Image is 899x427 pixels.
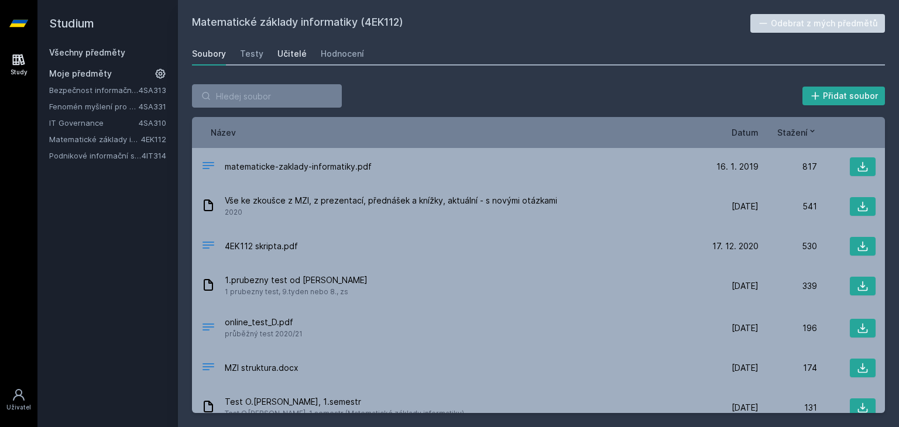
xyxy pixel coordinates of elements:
[240,48,263,60] div: Testy
[225,362,298,374] span: MZI struktura.docx
[732,402,759,414] span: [DATE]
[49,68,112,80] span: Moje předměty
[225,408,464,419] span: Test O.[PERSON_NAME], 1.semestr (Matematické základy informatiky)
[732,126,759,139] button: Datum
[49,117,139,129] a: IT Governance
[2,382,35,418] a: Uživatel
[201,360,215,377] div: DOCX
[201,320,215,337] div: PDF
[49,101,139,112] a: Fenomén myšlení pro manažery
[321,48,364,60] div: Hodnocení
[225,274,368,286] span: 1.prubezny test od [PERSON_NAME]
[732,280,759,292] span: [DATE]
[759,201,817,212] div: 541
[192,42,226,66] a: Soubory
[139,85,166,95] a: 4SA313
[139,118,166,128] a: 4SA310
[201,159,215,175] div: PDF
[732,322,759,334] span: [DATE]
[759,322,817,334] div: 196
[142,151,166,160] a: 4IT314
[277,42,307,66] a: Učitelé
[759,402,817,414] div: 131
[750,14,886,33] button: Odebrat z mých předmětů
[759,362,817,374] div: 174
[49,133,141,145] a: Matematické základy informatiky
[201,238,215,255] div: PDF
[225,161,372,173] span: matematicke-zaklady-informatiky.pdf
[225,328,303,340] span: průběžný test 2020/21
[192,84,342,108] input: Hledej soubor
[49,47,125,57] a: Všechny předměty
[49,150,142,161] a: Podnikové informační systémy
[211,126,236,139] button: Název
[141,135,166,144] a: 4EK112
[777,126,817,139] button: Stažení
[225,206,557,218] span: 2020
[225,195,557,206] span: Vše ke zkoušce z MZI, z prezentací, přednášek a knížky, aktuální - s novými otázkami
[716,161,759,173] span: 16. 1. 2019
[240,42,263,66] a: Testy
[321,42,364,66] a: Hodnocení
[49,84,139,96] a: Bezpečnost informačních systémů
[225,240,298,252] span: 4EK112 skripta.pdf
[732,201,759,212] span: [DATE]
[759,240,817,252] div: 530
[6,403,31,412] div: Uživatel
[712,240,759,252] span: 17. 12. 2020
[225,286,368,298] span: 1 prubezny test, 9.tyden nebo 8., zs
[139,102,166,111] a: 4SA331
[11,68,28,77] div: Study
[732,362,759,374] span: [DATE]
[777,126,808,139] span: Stažení
[2,47,35,82] a: Study
[225,316,303,328] span: online_test_D.pdf
[192,48,226,60] div: Soubory
[802,87,886,105] button: Přidat soubor
[192,14,750,33] h2: Matematické základy informatiky (4EK112)
[759,161,817,173] div: 817
[277,48,307,60] div: Učitelé
[759,280,817,292] div: 339
[225,396,464,408] span: Test O.[PERSON_NAME], 1.semestr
